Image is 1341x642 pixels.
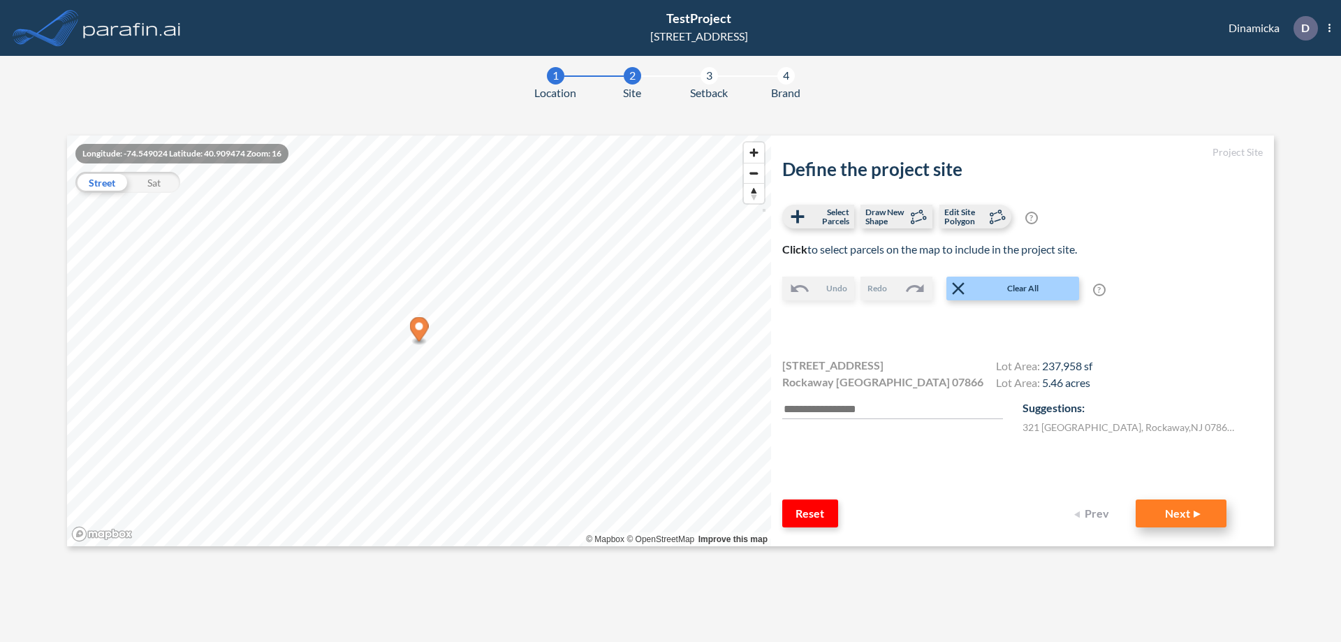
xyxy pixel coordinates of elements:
[67,136,771,546] canvas: Map
[782,357,884,374] span: [STREET_ADDRESS]
[1136,499,1226,527] button: Next
[698,534,768,544] a: Improve this map
[808,207,849,226] span: Select Parcels
[701,67,718,85] div: 3
[744,183,764,203] button: Reset bearing to north
[782,242,1077,256] span: to select parcels on the map to include in the project site.
[1208,16,1331,41] div: Dinamicka
[744,143,764,163] button: Zoom in
[826,282,847,295] span: Undo
[782,374,983,391] span: Rockaway [GEOGRAPHIC_DATA] 07866
[782,147,1263,159] h5: Project Site
[782,499,838,527] button: Reset
[996,376,1092,393] h4: Lot Area:
[865,207,907,226] span: Draw New Shape
[128,172,180,193] div: Sat
[969,282,1078,295] span: Clear All
[1042,359,1092,372] span: 237,958 sf
[534,85,576,101] span: Location
[777,67,795,85] div: 4
[944,207,985,226] span: Edit Site Polygon
[1023,400,1263,416] p: Suggestions:
[1042,376,1090,389] span: 5.46 acres
[80,14,184,42] img: logo
[586,534,624,544] a: Mapbox
[771,85,800,101] span: Brand
[626,534,694,544] a: OpenStreetMap
[650,28,748,45] div: [STREET_ADDRESS]
[860,277,932,300] button: Redo
[624,67,641,85] div: 2
[666,10,731,26] span: TestProject
[782,159,1263,180] h2: Define the project site
[71,526,133,542] a: Mapbox homepage
[1023,420,1239,435] label: 321 [GEOGRAPHIC_DATA] , Rockaway , NJ 07866 , US
[946,277,1079,300] button: Clear All
[782,277,854,300] button: Undo
[75,172,128,193] div: Street
[690,85,728,101] span: Setback
[1093,284,1106,296] span: ?
[1025,212,1038,224] span: ?
[744,163,764,183] button: Zoom out
[75,144,288,163] div: Longitude: -74.549024 Latitude: 40.909474 Zoom: 16
[1066,499,1122,527] button: Prev
[623,85,641,101] span: Site
[410,317,429,346] div: Map marker
[782,242,807,256] b: Click
[744,184,764,203] span: Reset bearing to north
[867,282,887,295] span: Redo
[547,67,564,85] div: 1
[1301,22,1310,34] p: D
[996,359,1092,376] h4: Lot Area:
